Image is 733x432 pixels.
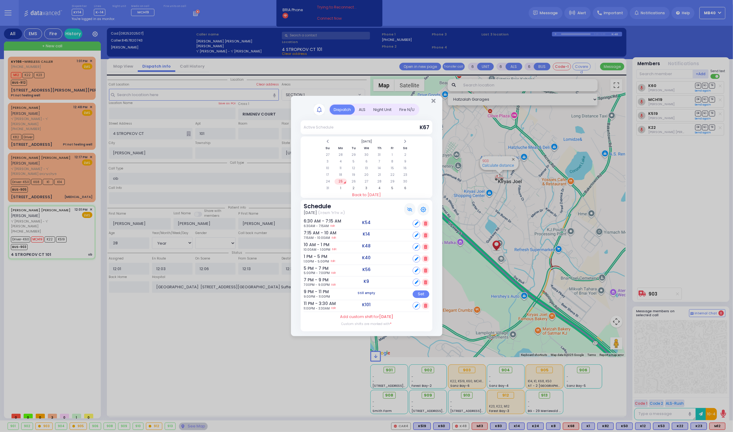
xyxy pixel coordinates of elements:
[304,294,330,299] span: 9:00PM - 11:00PM
[399,185,411,191] td: 6
[360,185,373,191] td: 3
[379,314,393,320] span: [DATE]
[373,165,386,171] td: 14
[335,185,347,191] td: 1
[335,179,347,185] td: 25
[348,172,360,178] td: 19
[373,172,386,178] td: 21
[304,230,320,236] h6: 7:15 AM - 10 AM
[399,179,411,185] td: 30
[399,145,411,151] th: Sa
[386,179,398,185] td: 29
[304,203,345,210] h3: Schedule
[348,159,360,165] td: 5
[362,243,371,249] h5: K48
[362,267,371,272] h5: K56
[404,139,407,144] span: Next Month
[304,242,320,247] h6: 10 AM - 1 PM
[373,159,386,165] td: 7
[386,145,398,151] th: Fr
[304,236,330,240] span: 7:15AM - 10:00AM
[322,159,334,165] td: 3
[301,192,432,198] a: Back to [DATE]
[360,152,373,158] td: 30
[386,152,398,158] td: 1
[358,291,375,295] h5: Still empty
[420,124,429,131] span: K67
[332,283,336,287] a: Edit
[360,179,373,185] td: 27
[304,259,329,264] span: 1:00PM - 5:00PM
[304,125,333,130] div: Active Schedule
[335,152,347,158] td: 28
[304,210,317,216] span: [DATE]
[386,165,398,171] td: 15
[386,172,398,178] td: 22
[304,283,330,287] span: 7:00PM - 9:00PM
[399,159,411,165] td: 9
[362,255,371,260] h5: K40
[413,290,429,298] div: Set
[360,165,373,171] td: 13
[304,301,320,306] h6: 11 PM - 3:30 AM
[360,172,373,178] td: 20
[348,179,360,185] td: 26
[340,314,393,320] label: Add custom shift for
[348,185,360,191] td: 2
[369,105,395,115] div: Night Unit
[304,277,320,283] h6: 7 PM - 9 PM
[330,105,355,115] div: Dispatch
[304,271,330,275] span: 5:00PM - 7:00PM
[335,172,347,178] td: 18
[332,306,336,311] a: Edit
[386,185,398,191] td: 5
[322,172,334,178] td: 17
[399,172,411,178] td: 23
[322,165,334,171] td: 10
[360,159,373,165] td: 6
[331,224,335,228] a: Edit
[304,306,330,311] span: 11:00PM - 3:30AM
[335,145,347,151] th: Mo
[335,159,347,165] td: 4
[342,322,392,326] label: Custom shifts are marked with
[364,279,369,284] h5: K9
[348,145,360,151] th: Tu
[386,159,398,165] td: 8
[399,165,411,171] td: 16
[431,98,435,104] button: Close
[304,254,320,259] h6: 1 PM - 5 PM
[348,165,360,171] td: 12
[322,179,334,185] td: 24
[331,259,335,264] a: Edit
[318,210,345,216] span: (א אלול תשפה)
[326,139,329,144] span: Previous Month
[304,219,320,224] h6: 6:30 AM - 7:15 AM
[395,105,418,115] div: Fire N/U
[373,185,386,191] td: 4
[348,152,360,158] td: 29
[360,145,373,151] th: We
[322,185,334,191] td: 31
[304,247,330,252] span: 10:00AM - 1:00PM
[399,152,411,158] td: 2
[362,220,371,225] h5: K54
[304,289,320,294] h6: 9 PM - 11 PM
[355,105,369,115] div: ALS
[332,236,336,240] a: Edit
[373,145,386,151] th: Th
[335,139,398,145] th: Select Month
[304,266,320,271] h6: 5 PM - 7 PM
[332,247,336,252] a: Edit
[332,271,336,275] a: Edit
[363,232,370,237] h5: K14
[304,224,329,228] span: 6:30AM - 7:15AM
[322,145,334,151] th: Su
[373,152,386,158] td: 31
[322,152,334,158] td: 27
[362,302,371,307] h5: K101
[335,165,347,171] td: 11
[373,179,386,185] td: 28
